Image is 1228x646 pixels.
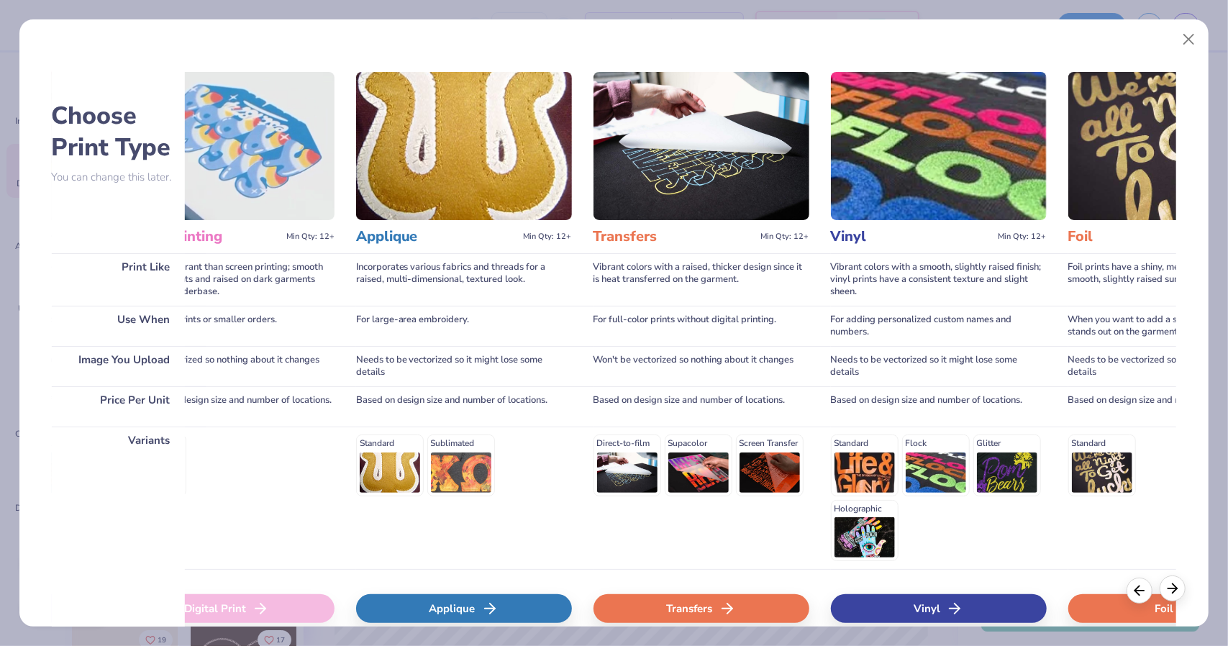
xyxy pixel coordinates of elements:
p: You can change this later. [52,171,185,183]
div: Price Per Unit [52,386,185,427]
img: Vinyl [831,72,1047,220]
span: Min Qty: 12+ [286,232,335,242]
span: Min Qty: 12+ [999,232,1047,242]
div: Transfers [593,594,809,623]
div: Won't be vectorized so nothing about it changes [119,346,335,386]
div: Vinyl [831,594,1047,623]
div: Incorporates various fabrics and threads for a raised, multi-dimensional, textured look. [356,253,572,306]
h3: Digital Printing [119,227,281,246]
div: For full-color prints or smaller orders. [119,306,335,346]
div: Cost based on design size and number of locations. [119,386,335,427]
h2: Choose Print Type [52,100,185,163]
div: Won't be vectorized so nothing about it changes [593,346,809,386]
div: Inks are less vibrant than screen printing; smooth on light garments and raised on dark garments ... [119,253,335,306]
div: For full-color prints without digital printing. [593,306,809,346]
img: Digital Printing [119,72,335,220]
div: For large-area embroidery. [356,306,572,346]
div: Applique [356,594,572,623]
h3: Transfers [593,227,755,246]
div: Based on design size and number of locations. [356,386,572,427]
div: Print Like [52,253,185,306]
div: Image You Upload [52,346,185,386]
div: Use When [52,306,185,346]
div: Needs to be vectorized so it might lose some details [356,346,572,386]
span: Min Qty: 12+ [524,232,572,242]
img: Applique [356,72,572,220]
h3: Applique [356,227,518,246]
div: Vibrant colors with a raised, thicker design since it is heat transferred on the garment. [593,253,809,306]
div: Vibrant colors with a smooth, slightly raised finish; vinyl prints have a consistent texture and ... [831,253,1047,306]
div: Variants [52,427,185,569]
div: For adding personalized custom names and numbers. [831,306,1047,346]
h3: Vinyl [831,227,993,246]
div: Based on design size and number of locations. [593,386,809,427]
div: Digital Print [119,594,335,623]
div: Based on design size and number of locations. [831,386,1047,427]
button: Close [1175,26,1203,53]
span: Min Qty: 12+ [761,232,809,242]
img: Transfers [593,72,809,220]
div: Needs to be vectorized so it might lose some details [831,346,1047,386]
